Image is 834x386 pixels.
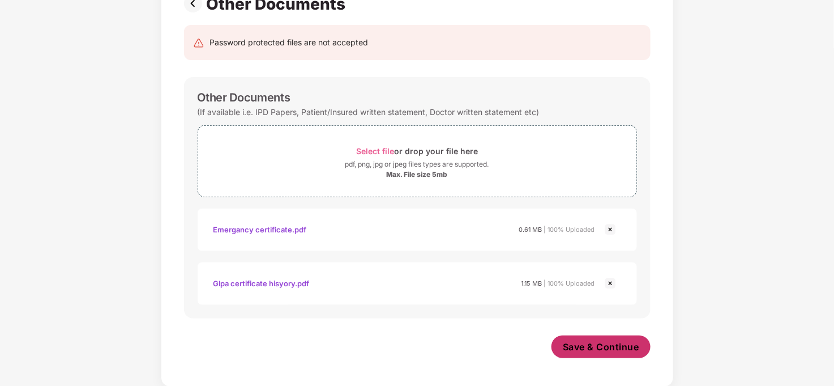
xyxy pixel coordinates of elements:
span: Save & Continue [563,341,639,353]
div: or drop your file here [356,143,478,159]
div: Max. File size 5mb [387,170,448,179]
div: Emergancy certificate.pdf [213,220,306,239]
div: pdf, png, jpg or jpeg files types are supported. [345,159,489,170]
span: 0.61 MB [519,226,542,234]
span: Select file [356,146,394,156]
span: Select fileor drop your file herepdf, png, jpg or jpeg files types are supported.Max. File size 5mb [198,134,636,188]
img: svg+xml;base64,PHN2ZyB4bWxucz0iaHR0cDovL3d3dy53My5vcmcvMjAwMC9zdmciIHdpZHRoPSIyNCIgaGVpZ2h0PSIyNC... [193,37,204,49]
div: Glpa certificate hisyory.pdf [213,274,309,293]
div: Other Documents [198,91,290,104]
button: Save & Continue [551,336,651,358]
img: svg+xml;base64,PHN2ZyBpZD0iQ3Jvc3MtMjR4MjQiIHhtbG5zPSJodHRwOi8vd3d3LnczLm9yZy8yMDAwL3N2ZyIgd2lkdG... [604,277,617,290]
span: | 100% Uploaded [544,226,595,234]
span: 1.15 MB [521,279,542,287]
div: (If available i.e. IPD Papers, Patient/Insured written statement, Doctor written statement etc) [198,104,540,120]
img: svg+xml;base64,PHN2ZyBpZD0iQ3Jvc3MtMjR4MjQiIHhtbG5zPSJodHRwOi8vd3d3LnczLm9yZy8yMDAwL3N2ZyIgd2lkdG... [604,223,617,236]
div: Password protected files are not accepted [210,36,369,49]
span: | 100% Uploaded [544,279,595,287]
